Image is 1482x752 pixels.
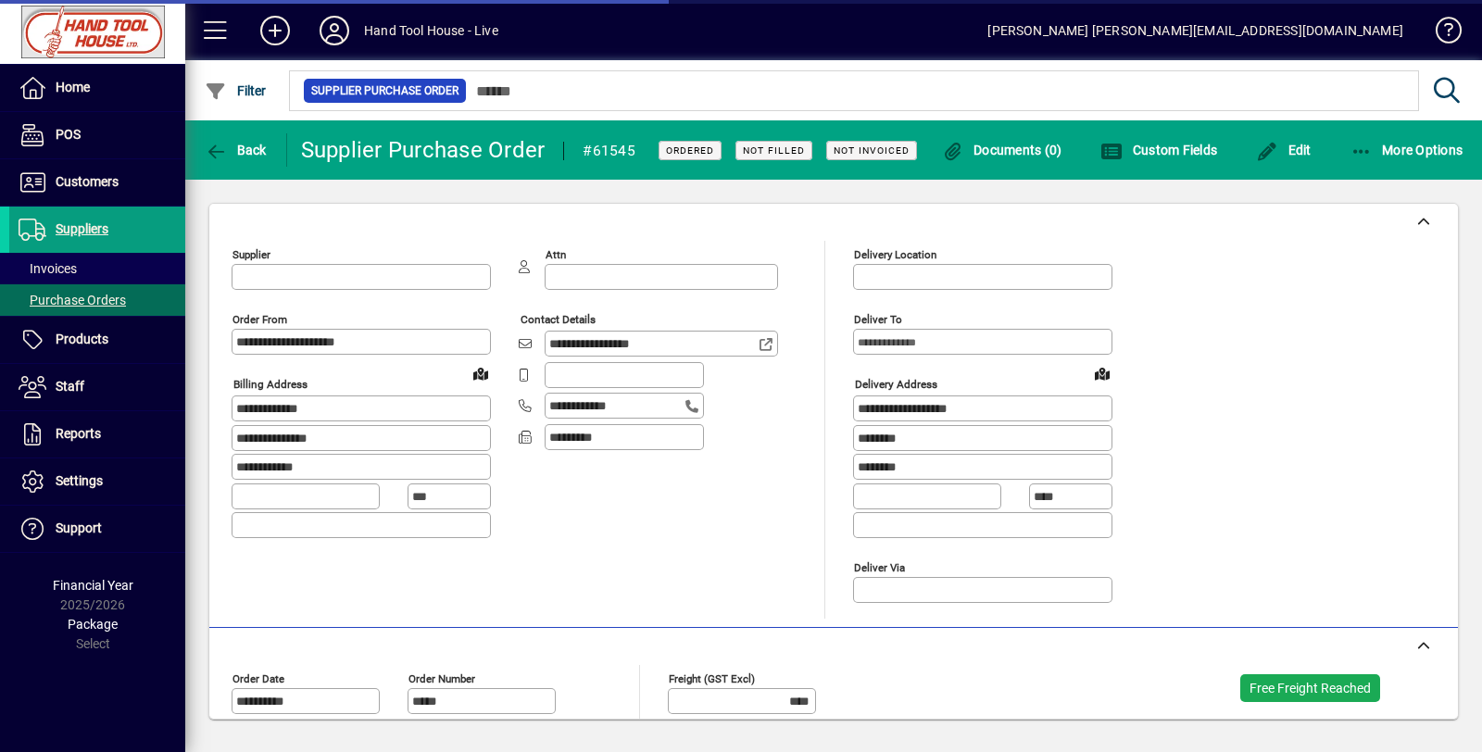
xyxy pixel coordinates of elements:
[546,248,566,261] mat-label: Attn
[311,81,458,100] span: Supplier Purchase Order
[56,426,101,441] span: Reports
[1422,4,1459,64] a: Knowledge Base
[854,313,902,326] mat-label: Deliver To
[9,112,185,158] a: POS
[56,221,108,236] span: Suppliers
[987,16,1403,45] div: [PERSON_NAME] [PERSON_NAME][EMAIL_ADDRESS][DOMAIN_NAME]
[19,293,126,307] span: Purchase Orders
[466,358,496,388] a: View on map
[9,253,185,284] a: Invoices
[9,317,185,363] a: Products
[200,133,271,167] button: Back
[937,133,1067,167] button: Documents (0)
[583,136,635,166] div: #61545
[68,617,118,632] span: Package
[53,578,133,593] span: Financial Year
[666,144,714,157] span: Ordered
[301,135,546,165] div: Supplier Purchase Order
[1250,681,1371,696] span: Free Freight Reached
[743,144,805,157] span: Not Filled
[232,248,270,261] mat-label: Supplier
[1256,143,1312,157] span: Edit
[200,74,271,107] button: Filter
[305,14,364,47] button: Profile
[245,14,305,47] button: Add
[205,143,267,157] span: Back
[1087,358,1117,388] a: View on map
[669,671,755,684] mat-label: Freight (GST excl)
[1251,133,1316,167] button: Edit
[232,313,287,326] mat-label: Order from
[408,671,475,684] mat-label: Order number
[56,332,108,346] span: Products
[1346,133,1468,167] button: More Options
[9,411,185,457] a: Reports
[56,174,119,189] span: Customers
[854,560,905,573] mat-label: Deliver via
[9,159,185,206] a: Customers
[834,144,910,157] span: Not Invoiced
[9,458,185,505] a: Settings
[1096,133,1222,167] button: Custom Fields
[56,80,90,94] span: Home
[1350,143,1463,157] span: More Options
[9,364,185,410] a: Staff
[185,133,287,167] app-page-header-button: Back
[56,127,81,142] span: POS
[56,520,102,535] span: Support
[232,671,284,684] mat-label: Order date
[9,65,185,111] a: Home
[56,379,84,394] span: Staff
[364,16,498,45] div: Hand Tool House - Live
[56,473,103,488] span: Settings
[1100,143,1217,157] span: Custom Fields
[942,143,1062,157] span: Documents (0)
[205,83,267,98] span: Filter
[9,284,185,316] a: Purchase Orders
[19,261,77,276] span: Invoices
[854,248,936,261] mat-label: Delivery Location
[9,506,185,552] a: Support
